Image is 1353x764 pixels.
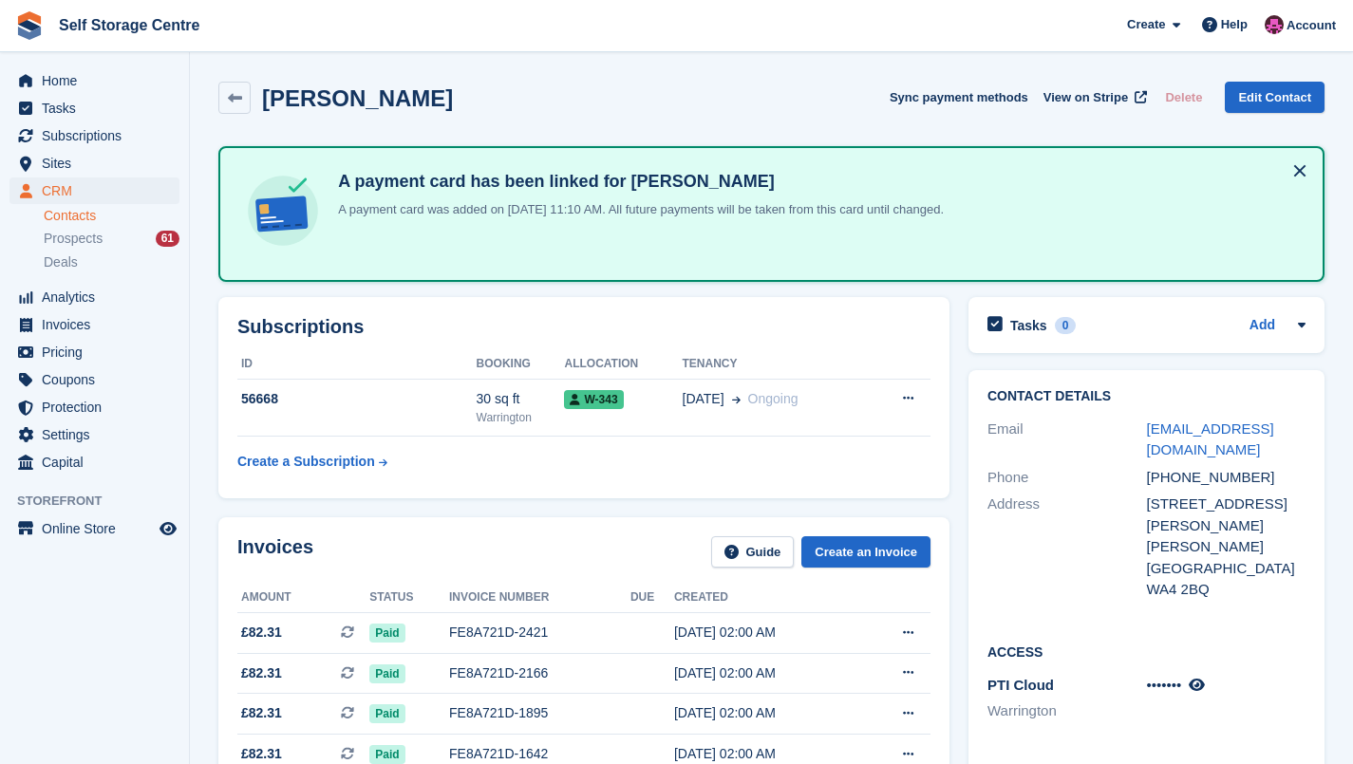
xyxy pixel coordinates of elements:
a: View on Stripe [1036,82,1151,113]
span: Protection [42,394,156,420]
span: PTI Cloud [987,677,1054,693]
div: WA4 2BQ [1147,579,1306,601]
a: menu [9,177,179,204]
a: Deals [44,252,179,272]
span: Create [1127,15,1165,34]
li: Warrington [987,700,1147,722]
th: Booking [477,349,565,380]
span: Prospects [44,230,103,248]
span: Home [42,67,156,94]
a: menu [9,311,179,338]
span: Tasks [42,95,156,121]
span: Analytics [42,284,156,310]
div: Create a Subscription [237,452,375,472]
span: [DATE] [683,389,724,409]
div: Phone [987,467,1147,489]
div: 61 [156,231,179,247]
h2: Access [987,642,1306,661]
a: Prospects 61 [44,229,179,249]
a: [EMAIL_ADDRESS][DOMAIN_NAME] [1147,420,1274,458]
span: Ongoing [748,391,799,406]
div: Email [987,419,1147,461]
span: Paid [369,624,404,643]
div: 0 [1055,317,1077,334]
a: Guide [711,536,795,568]
a: menu [9,366,179,393]
span: £82.31 [241,744,282,764]
th: Invoice number [449,583,630,613]
div: FE8A721D-2166 [449,663,630,683]
div: [DATE] 02:00 AM [674,663,858,683]
div: 30 sq ft [477,389,565,409]
div: FE8A721D-2421 [449,623,630,643]
a: menu [9,284,179,310]
a: menu [9,421,179,448]
span: W-343 [564,390,623,409]
a: Edit Contact [1225,82,1325,113]
a: Create an Invoice [801,536,930,568]
button: Delete [1157,82,1210,113]
h4: A payment card has been linked for [PERSON_NAME] [330,171,944,193]
span: Storefront [17,492,189,511]
a: menu [9,339,179,365]
a: menu [9,449,179,475]
span: Capital [42,449,156,475]
th: Created [674,583,858,613]
span: View on Stripe [1043,88,1128,107]
span: Settings [42,421,156,448]
div: Warrington [477,409,565,426]
div: [DATE] 02:00 AM [674,744,858,764]
span: CRM [42,177,156,204]
h2: Invoices [237,536,313,568]
span: Subscriptions [42,122,156,149]
a: Self Storage Centre [51,9,207,41]
th: Allocation [564,349,682,380]
span: Online Store [42,515,156,542]
a: menu [9,515,179,542]
a: Contacts [44,207,179,225]
span: Pricing [42,339,156,365]
div: [PERSON_NAME] [1147,536,1306,558]
span: Help [1221,15,1248,34]
th: Due [630,583,674,613]
span: £82.31 [241,703,282,723]
div: [GEOGRAPHIC_DATA] [1147,558,1306,580]
a: Create a Subscription [237,444,387,479]
img: card-linked-ebf98d0992dc2aeb22e95c0e3c79077019eb2392cfd83c6a337811c24bc77127.svg [243,171,323,251]
span: Paid [369,664,404,683]
div: 56668 [237,389,477,409]
p: A payment card was added on [DATE] 11:10 AM. All future payments will be taken from this card unt... [330,200,944,219]
span: Account [1287,16,1336,35]
img: Ben Scott [1265,15,1284,34]
h2: Tasks [1010,317,1047,334]
a: Add [1250,315,1275,337]
div: Address [987,494,1147,601]
a: menu [9,122,179,149]
a: menu [9,394,179,420]
th: Amount [237,583,369,613]
span: Paid [369,745,404,764]
span: Deals [44,253,78,271]
h2: [PERSON_NAME] [262,85,453,111]
div: [DATE] 02:00 AM [674,703,858,723]
a: menu [9,67,179,94]
th: Status [369,583,449,613]
a: menu [9,95,179,121]
div: [PHONE_NUMBER] [1147,467,1306,489]
div: [STREET_ADDRESS][PERSON_NAME] [1147,494,1306,536]
div: FE8A721D-1642 [449,744,630,764]
img: stora-icon-8386f47178a22dfd0bd8f6a31ec36ba5ce8667c1dd55bd0f319d3a0aa187defe.svg [15,11,44,40]
th: ID [237,349,477,380]
div: FE8A721D-1895 [449,703,630,723]
span: Coupons [42,366,156,393]
span: £82.31 [241,663,282,683]
a: menu [9,150,179,177]
a: Preview store [157,517,179,540]
div: [DATE] 02:00 AM [674,623,858,643]
span: Invoices [42,311,156,338]
th: Tenancy [683,349,868,380]
button: Sync payment methods [890,82,1028,113]
span: Sites [42,150,156,177]
h2: Contact Details [987,389,1306,404]
span: £82.31 [241,623,282,643]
